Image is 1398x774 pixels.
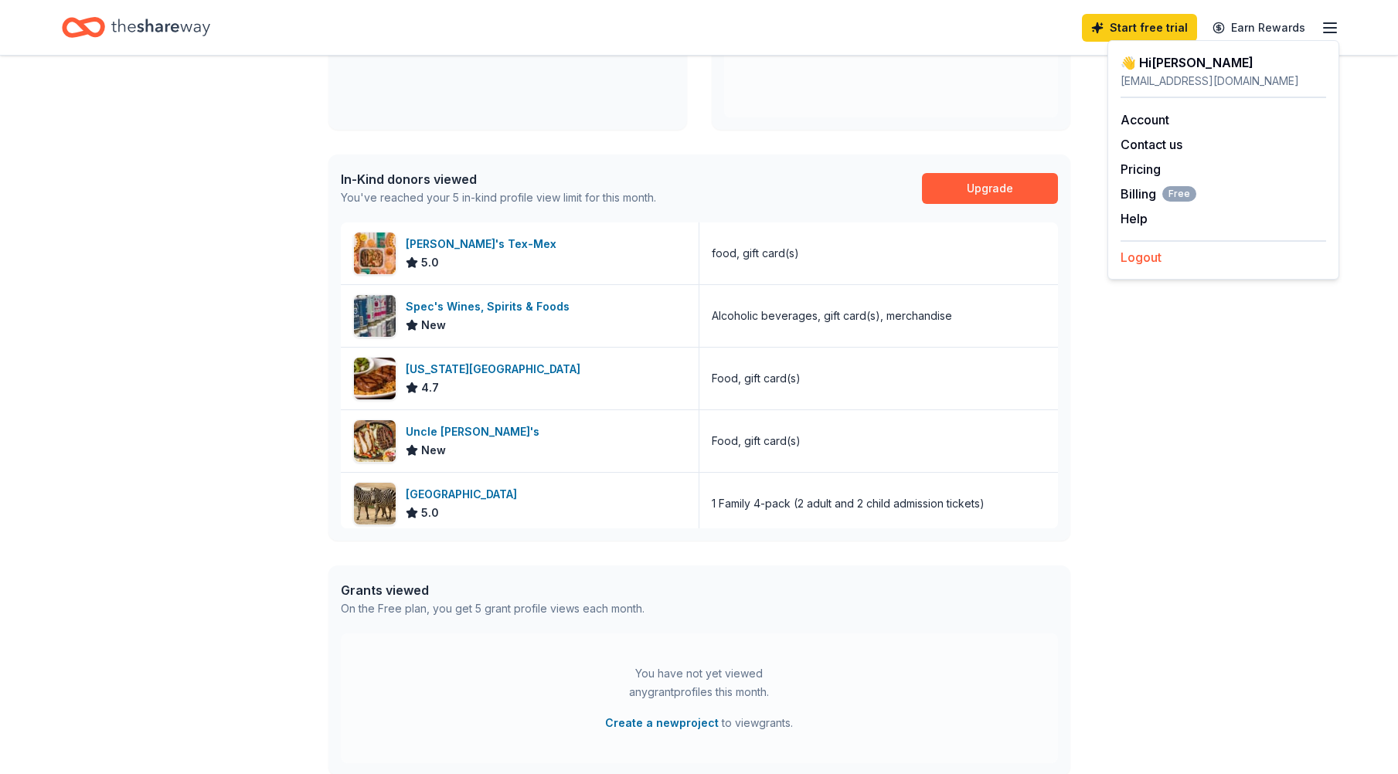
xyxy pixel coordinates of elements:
[605,714,793,732] span: to view grants .
[712,432,801,450] div: Food, gift card(s)
[1121,72,1326,90] div: [EMAIL_ADDRESS][DOMAIN_NAME]
[354,295,396,337] img: Image for Spec's Wines, Spirits & Foods
[354,483,396,524] img: Image for San Antonio Zoo
[1121,185,1196,203] button: BillingFree
[341,188,656,207] div: You've reached your 5 in-kind profile view limit for this month.
[1162,186,1196,202] span: Free
[421,316,446,334] span: New
[1121,135,1182,154] button: Contact us
[922,173,1058,204] a: Upgrade
[406,423,546,441] div: Uncle [PERSON_NAME]'s
[421,441,446,460] span: New
[1121,53,1326,72] div: 👋 Hi [PERSON_NAME]
[406,360,587,379] div: [US_STATE][GEOGRAPHIC_DATA]
[712,307,952,325] div: Alcoholic beverages, gift card(s), merchandise
[712,244,799,263] div: food, gift card(s)
[406,235,563,253] div: [PERSON_NAME]'s Tex-Mex
[605,714,719,732] button: Create a newproject
[1121,185,1196,203] span: Billing
[341,581,645,599] div: Grants viewed
[341,599,645,618] div: On the Free plan, you get 5 grant profile views each month.
[421,379,439,397] span: 4.7
[354,420,396,462] img: Image for Uncle Julio's
[354,358,396,399] img: Image for Texas Roadhouse
[712,494,985,513] div: 1 Family 4-pack (2 adult and 2 child admission tickets)
[421,253,439,272] span: 5.0
[62,9,210,46] a: Home
[1082,14,1197,42] a: Start free trial
[341,170,656,188] div: In-Kind donors viewed
[421,504,439,522] span: 5.0
[1121,112,1169,127] a: Account
[354,233,396,274] img: Image for Chuy's Tex-Mex
[1121,248,1162,266] button: Logout
[603,664,796,701] div: You have not yet viewed any grant profiles this month.
[1121,161,1161,177] a: Pricing
[712,369,801,388] div: Food, gift card(s)
[406,297,576,316] div: Spec's Wines, Spirits & Foods
[1121,209,1148,228] button: Help
[406,485,523,504] div: [GEOGRAPHIC_DATA]
[1203,14,1315,42] a: Earn Rewards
